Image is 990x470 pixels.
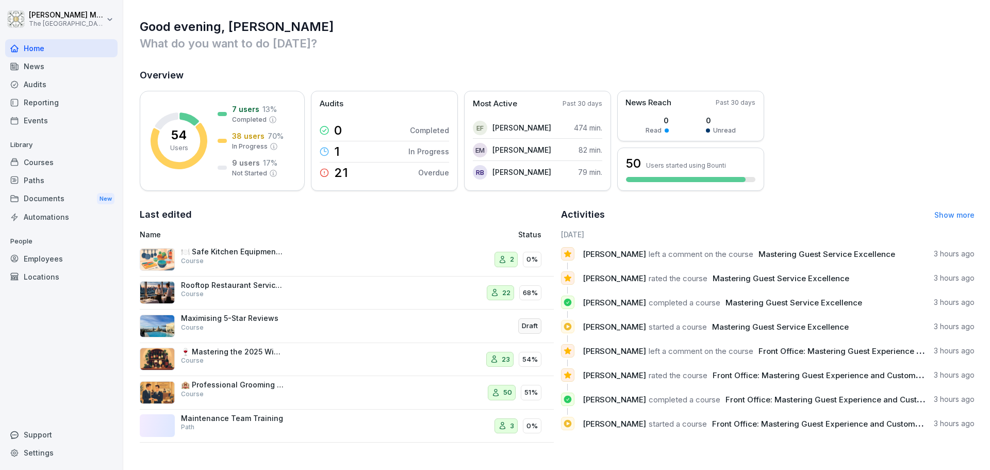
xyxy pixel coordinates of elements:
[934,346,975,356] p: 3 hours ago
[268,131,284,141] p: 70 %
[502,288,510,298] p: 22
[232,169,267,178] p: Not Started
[334,145,340,158] p: 1
[713,126,736,135] p: Unread
[934,297,975,307] p: 3 hours ago
[583,419,646,429] span: [PERSON_NAME]
[583,298,646,307] span: [PERSON_NAME]
[716,98,755,107] p: Past 30 days
[649,273,707,283] span: rated the course
[492,167,551,177] p: [PERSON_NAME]
[518,229,541,240] p: Status
[181,414,284,423] p: Maintenance Team Training
[523,288,538,298] p: 68%
[181,423,194,432] p: Path
[524,387,538,398] p: 51%
[492,144,551,155] p: [PERSON_NAME]
[934,394,975,404] p: 3 hours ago
[5,171,118,189] a: Paths
[583,273,646,283] span: [PERSON_NAME]
[583,395,646,404] span: [PERSON_NAME]
[181,323,204,332] p: Course
[140,229,399,240] p: Name
[649,370,707,380] span: rated the course
[473,165,487,180] div: RB
[5,111,118,129] a: Events
[583,322,646,332] span: [PERSON_NAME]
[583,249,646,259] span: [PERSON_NAME]
[29,11,104,20] p: [PERSON_NAME] Muzyka
[232,157,260,168] p: 9 users
[706,115,736,126] p: 0
[526,421,538,431] p: 0%
[232,104,259,115] p: 7 users
[5,444,118,462] a: Settings
[232,131,265,141] p: 38 users
[140,281,175,304] img: i2zxtrysbxid4kgylasewjzl.png
[232,115,267,124] p: Completed
[649,395,720,404] span: completed a course
[561,207,605,222] h2: Activities
[649,419,707,429] span: started a course
[181,380,284,390] p: 🏨 Professional Grooming Standards at The [GEOGRAPHIC_DATA]
[563,99,602,108] p: Past 30 days
[140,35,975,52] p: What do you want to do [DATE]?
[561,229,975,240] h6: [DATE]
[140,381,175,404] img: swi80ig3daptllz6mysa1yr5.png
[232,142,268,151] p: In Progress
[583,346,646,356] span: [PERSON_NAME]
[625,97,671,109] p: News Reach
[418,167,449,178] p: Overdue
[5,57,118,75] a: News
[725,298,862,307] span: Mastering Guest Service Excellence
[473,143,487,157] div: EM
[583,370,646,380] span: [PERSON_NAME]
[140,310,554,343] a: Maximising 5-Star ReviewsCourseDraft
[181,281,284,290] p: Rooftop Restaurant Service Excellence
[5,153,118,171] a: Courses
[5,137,118,153] p: Library
[140,19,975,35] h1: Good evening, [PERSON_NAME]
[5,208,118,226] a: Automations
[410,125,449,136] p: Completed
[5,39,118,57] a: Home
[473,121,487,135] div: EF
[526,254,538,265] p: 0%
[934,418,975,429] p: 3 hours ago
[5,426,118,444] div: Support
[649,322,707,332] span: started a course
[140,248,175,271] img: ys5gxxheg3xp1yika09k7xmu.png
[320,98,343,110] p: Audits
[181,314,284,323] p: Maximising 5-Star Reviews
[712,322,849,332] span: Mastering Guest Service Excellence
[934,370,975,380] p: 3 hours ago
[140,243,554,277] a: 🍽️ Safe Kitchen Equipment and PracticesCourse20%
[181,390,204,399] p: Course
[29,20,104,27] p: The [GEOGRAPHIC_DATA]
[649,249,753,259] span: left a comment on the course
[934,321,975,332] p: 3 hours ago
[170,143,188,153] p: Users
[522,321,538,331] p: Draft
[934,273,975,283] p: 3 hours ago
[140,410,554,443] a: Maintenance Team TrainingPath30%
[140,277,554,310] a: Rooftop Restaurant Service ExcellenceCourse2268%
[649,298,720,307] span: completed a course
[5,93,118,111] a: Reporting
[140,315,175,337] img: imu806ktjc0oydci5ofykipc.png
[5,189,118,208] div: Documents
[334,124,342,137] p: 0
[646,126,662,135] p: Read
[5,268,118,286] a: Locations
[181,347,284,356] p: 🍷 Mastering the 2025 Wine List
[181,356,204,365] p: Course
[5,233,118,250] p: People
[181,256,204,266] p: Course
[510,254,514,265] p: 2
